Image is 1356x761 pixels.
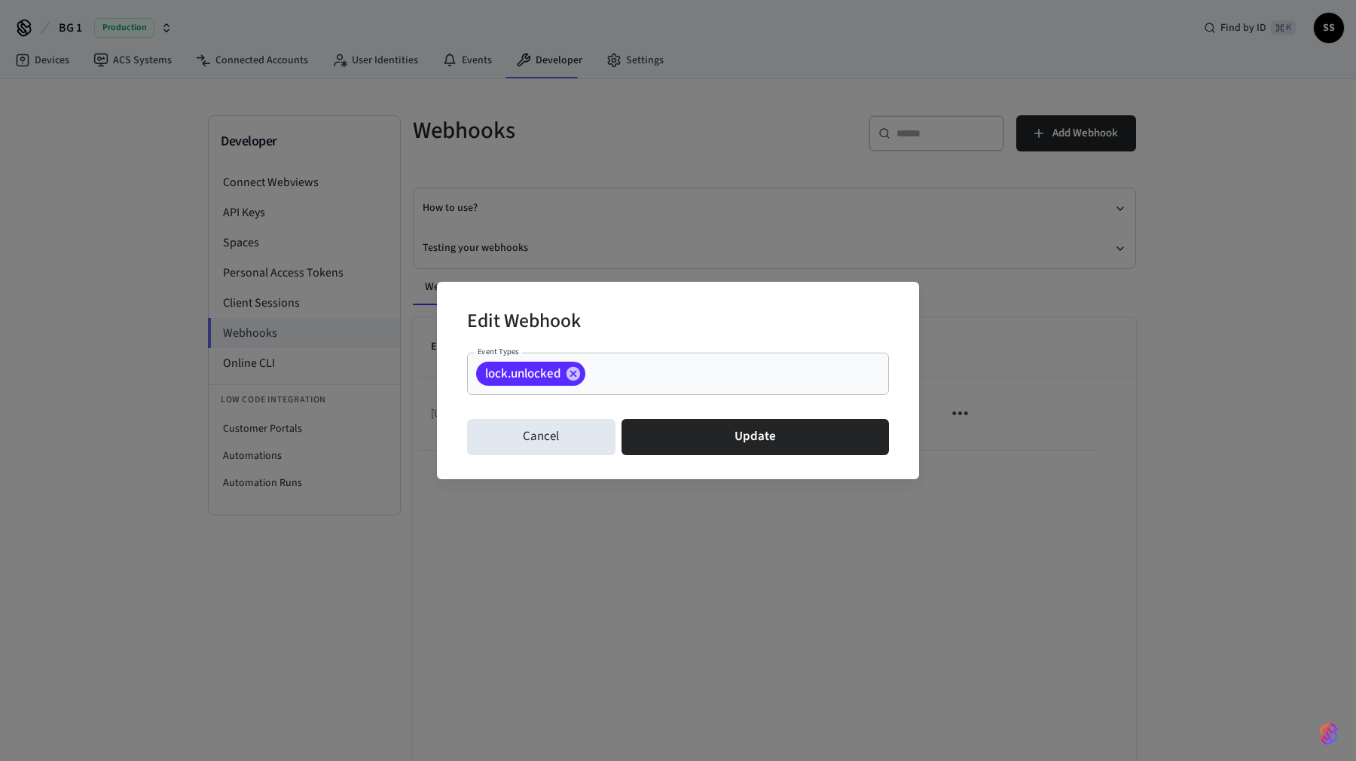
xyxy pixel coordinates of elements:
span: lock.unlocked [476,366,570,381]
button: Cancel [467,419,615,455]
label: Event Types [478,346,519,357]
h2: Edit Webhook [467,300,581,346]
img: SeamLogoGradient.69752ec5.svg [1320,722,1338,746]
div: lock.unlocked [476,362,585,386]
button: Update [621,419,889,455]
